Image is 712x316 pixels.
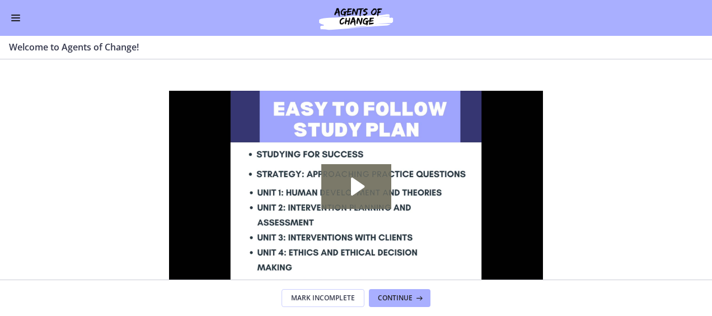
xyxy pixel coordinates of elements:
button: Mute [307,192,329,211]
button: Mark Incomplete [282,289,364,307]
div: Playbar [48,192,301,211]
h3: Welcome to Agents of Change! [9,40,690,54]
button: Show settings menu [329,192,352,211]
span: Continue [378,294,413,303]
button: Continue [369,289,430,307]
img: Agents of Change [289,4,423,31]
button: Play Video: c1o6hcmjueu5qasqsu00.mp4 [152,73,222,118]
span: Mark Incomplete [291,294,355,303]
button: Enable menu [9,11,22,25]
button: Fullscreen [352,192,374,211]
